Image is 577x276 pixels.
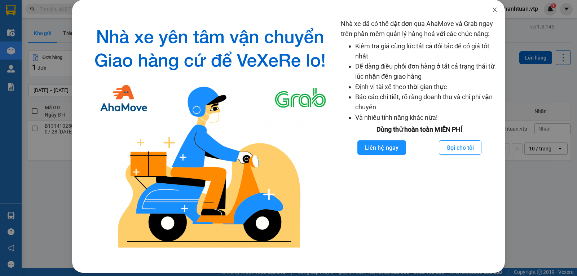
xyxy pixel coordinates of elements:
span: Liên hệ ngay [365,143,398,152]
li: Báo cáo chi tiết, rõ ràng doanh thu và chi phí vận chuyển [355,92,498,113]
button: Gọi cho tôi [439,140,481,155]
img: logo [85,19,335,255]
li: Kiểm tra giá cùng lúc tất cả đối tác để có giá tốt nhất [355,41,498,62]
li: Và nhiều tính năng khác nữa! [355,113,498,123]
div: Dùng thử hoàn toàn MIỄN PHÍ [341,124,498,135]
span: Gọi cho tôi [446,143,474,152]
button: Liên hệ ngay [357,140,406,155]
li: Dễ dàng điều phối đơn hàng ở tất cả trạng thái từ lúc nhận đến giao hàng [355,61,498,82]
div: Nhà xe đã có thể đặt đơn qua AhaMove và Grab ngay trên phần mềm quản lý hàng hoá với các chức năng: [341,19,498,255]
li: Định vị tài xế theo thời gian thực [355,82,498,92]
span: close [492,7,498,13]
